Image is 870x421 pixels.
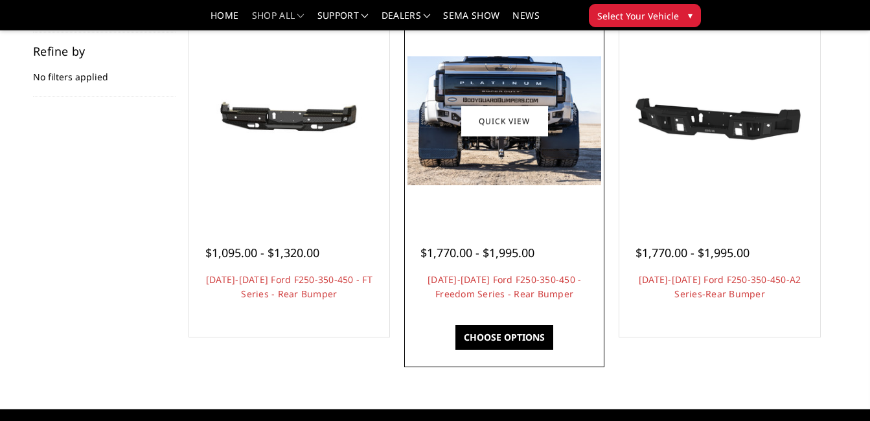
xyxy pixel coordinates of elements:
span: ▾ [688,8,693,22]
a: Home [211,11,238,30]
a: [DATE]-[DATE] Ford F250-350-450 - FT Series - Rear Bumper [206,273,372,300]
span: $1,770.00 - $1,995.00 [635,245,750,260]
a: Dealers [382,11,431,30]
iframe: Chat Widget [805,359,870,421]
span: $1,095.00 - $1,320.00 [205,245,319,260]
img: 2023-2025 Ford F250-350-450-A2 Series-Rear Bumper [623,66,816,175]
a: [DATE]-[DATE] Ford F250-350-450 - Freedom Series - Rear Bumper [428,273,581,300]
a: 2023-2025 Ford F250-350-450 - FT Series - Rear Bumper [192,24,386,218]
a: 2023-2025 Ford F250-350-450-A2 Series-Rear Bumper 2023-2025 Ford F250-350-450-A2 Series-Rear Bumper [623,24,816,218]
span: Select Your Vehicle [597,9,679,23]
button: Select Your Vehicle [589,4,701,27]
a: Quick view [461,106,548,136]
img: 2023-2025 Ford F250-350-450 - Freedom Series - Rear Bumper [407,56,601,185]
a: [DATE]-[DATE] Ford F250-350-450-A2 Series-Rear Bumper [639,273,801,300]
a: shop all [252,11,304,30]
a: 2023-2025 Ford F250-350-450 - Freedom Series - Rear Bumper 2023-2025 Ford F250-350-450 - Freedom ... [407,24,601,218]
img: 2023-2025 Ford F250-350-450 - FT Series - Rear Bumper [192,75,386,167]
h5: Refine by [33,45,176,57]
a: Choose Options [455,325,553,350]
span: $1,770.00 - $1,995.00 [420,245,534,260]
a: News [512,11,539,30]
a: SEMA Show [443,11,499,30]
a: Support [317,11,369,30]
div: No filters applied [33,45,176,97]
